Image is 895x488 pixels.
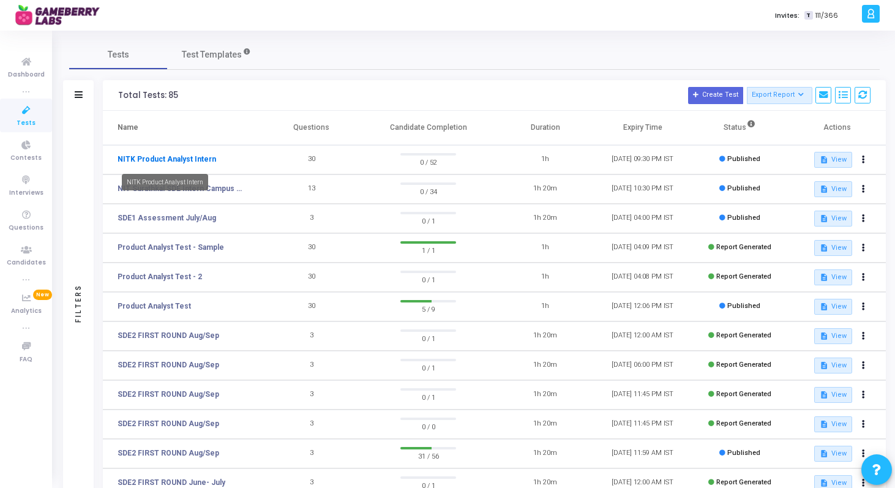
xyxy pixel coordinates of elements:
mat-icon: description [820,244,828,252]
span: Contests [10,153,42,163]
button: Create Test [688,87,743,104]
a: Product Analyst Test - Sample [118,242,224,253]
td: 3 [263,351,360,380]
mat-icon: description [820,420,828,429]
td: 3 [263,321,360,351]
td: 1h [496,233,594,263]
a: SDE2 FIRST ROUND Aug/Sep [118,448,219,459]
span: 111/366 [815,10,838,21]
td: [DATE] 12:06 PM IST [594,292,691,321]
a: SDE2 FIRST ROUND Aug/Sep [118,418,219,429]
span: 0 / 0 [400,420,456,432]
span: Report Generated [716,272,771,280]
button: View [814,152,852,168]
td: [DATE] 11:45 PM IST [594,410,691,439]
mat-icon: description [820,391,828,399]
button: View [814,181,852,197]
span: Published [727,302,760,310]
td: 1h 20m [496,380,594,410]
span: Report Generated [716,390,771,398]
td: 1h [496,292,594,321]
td: 3 [263,439,360,468]
th: Questions [263,111,360,145]
th: Status [691,111,788,145]
span: Candidates [7,258,46,268]
a: Product Analyst Test [118,301,191,312]
span: 0 / 52 [400,156,456,168]
a: NITK Product Analyst Intern [118,154,216,165]
a: SDE2 FIRST ROUND Aug/Sep [118,389,219,400]
span: Report Generated [716,478,771,486]
td: 3 [263,380,360,410]
td: [DATE] 10:30 PM IST [594,175,691,204]
td: 1h [496,263,594,292]
td: 13 [263,175,360,204]
a: SDE2 FIRST ROUND Aug/Sep [118,359,219,370]
span: T [804,11,812,20]
span: 1 / 1 [400,244,456,256]
span: Report Generated [716,419,771,427]
a: Product Analyst Test - 2 [118,271,202,282]
button: View [814,358,852,374]
span: 0 / 1 [400,391,456,403]
mat-icon: description [820,302,828,311]
td: 1h 20m [496,175,594,204]
th: Candidate Completion [360,111,496,145]
span: New [33,290,52,300]
button: View [814,240,852,256]
a: SDE1 Assessment July/Aug [118,212,216,223]
td: 1h 20m [496,439,594,468]
td: [DATE] 06:00 PM IST [594,351,691,380]
span: FAQ [20,355,32,365]
label: Invites: [775,10,800,21]
th: Expiry Time [594,111,691,145]
span: Report Generated [716,361,771,369]
span: Tests [108,48,129,61]
span: 0 / 1 [400,361,456,374]
button: View [814,446,852,462]
td: [DATE] 11:59 AM IST [594,439,691,468]
td: [DATE] 09:30 PM IST [594,145,691,175]
span: Interviews [9,188,43,198]
td: 1h [496,145,594,175]
mat-icon: description [820,156,828,164]
div: Filters [73,236,84,370]
td: [DATE] 12:00 AM IST [594,321,691,351]
button: View [814,299,852,315]
button: View [814,269,852,285]
td: 1h 20m [496,410,594,439]
mat-icon: description [820,332,828,340]
button: View [814,328,852,344]
span: Published [727,449,760,457]
a: SDE2 FIRST ROUND Aug/Sep [118,330,219,341]
td: [DATE] 04:08 PM IST [594,263,691,292]
span: Tests [17,118,36,129]
span: Published [727,184,760,192]
td: 1h 20m [496,204,594,233]
td: 1h 20m [496,351,594,380]
a: SDE2 FIRST ROUND June- July [118,477,225,488]
img: logo [15,3,107,28]
td: 30 [263,145,360,175]
td: [DATE] 04:09 PM IST [594,233,691,263]
span: Dashboard [8,70,45,80]
span: 0 / 1 [400,332,456,344]
span: Analytics [11,306,42,317]
div: Total Tests: 85 [118,91,178,100]
span: Report Generated [716,331,771,339]
span: Published [727,155,760,163]
span: 31 / 56 [400,449,456,462]
button: View [814,416,852,432]
span: 0 / 34 [400,185,456,197]
th: Name [103,111,263,145]
td: 30 [263,233,360,263]
button: View [814,211,852,227]
mat-icon: description [820,361,828,370]
td: 30 [263,263,360,292]
td: 3 [263,410,360,439]
mat-icon: description [820,185,828,193]
td: 30 [263,292,360,321]
span: 0 / 1 [400,273,456,285]
td: 3 [263,204,360,233]
span: 5 / 9 [400,302,456,315]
